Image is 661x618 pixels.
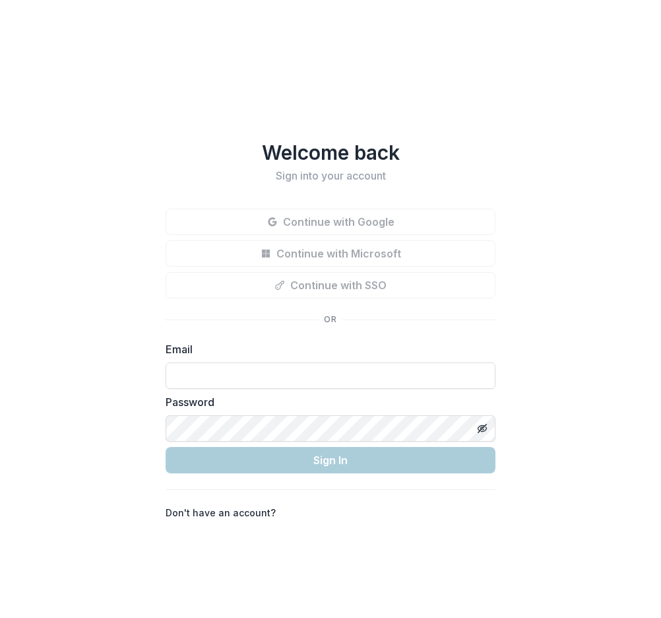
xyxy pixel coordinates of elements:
[472,418,493,439] button: Toggle password visibility
[166,141,495,164] h1: Welcome back
[166,272,495,298] button: Continue with SSO
[166,170,495,182] h2: Sign into your account
[166,209,495,235] button: Continue with Google
[166,394,488,410] label: Password
[166,447,495,473] button: Sign In
[166,240,495,267] button: Continue with Microsoft
[166,506,276,520] p: Don't have an account?
[166,341,488,357] label: Email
